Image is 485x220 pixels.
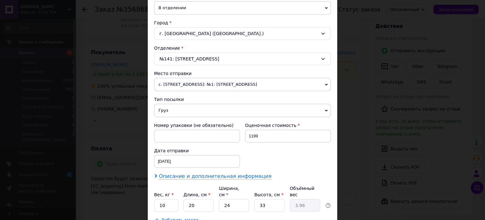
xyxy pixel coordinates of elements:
[159,173,272,179] span: Описание и дополнительная информация
[154,27,331,40] div: г. [GEOGRAPHIC_DATA] ([GEOGRAPHIC_DATA].)
[154,45,331,51] div: Отделение
[154,78,331,91] span: с. [STREET_ADDRESS]: №1: [STREET_ADDRESS]
[154,20,331,26] div: Город
[154,1,331,15] span: В отделении
[154,97,184,102] span: Тип посылки
[254,192,283,197] label: Высота, см
[290,185,320,198] div: Объёмный вес
[154,192,174,197] label: Вес, кг
[154,53,331,65] div: №141: [STREET_ADDRESS]
[245,122,331,129] div: Оценочная стоимость
[219,186,239,197] label: Ширина, см
[154,104,331,117] span: Груз
[154,122,240,129] div: Номер упаковки (не обязательно)
[183,192,210,197] label: Длина, см
[154,71,192,76] span: Место отправки
[154,148,240,154] div: Дата отправки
